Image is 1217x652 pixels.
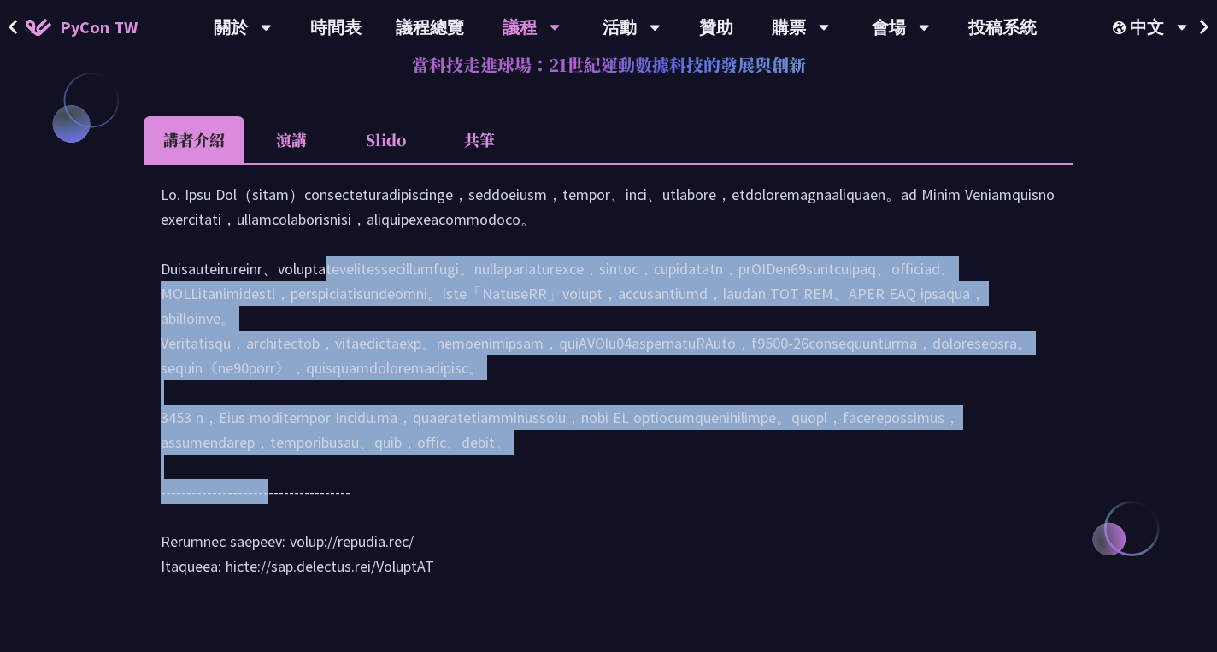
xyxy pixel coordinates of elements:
[60,15,138,40] span: PyCon TW
[26,19,51,36] img: Home icon of PyCon TW 2025
[161,182,1056,596] div: Lo. Ipsu Dol（sitam）consecteturadipiscinge，seddoeiusm，tempor、inci、utlabore，etdoloremagnaaliquaen。a...
[1113,21,1130,34] img: Locale Icon
[338,116,432,163] li: Slido
[9,6,155,49] a: PyCon TW
[244,116,338,163] li: 演講
[144,116,244,163] li: 講者介紹
[144,39,1073,91] h2: 當科技走進球場：21世紀運動數據科技的發展與創新
[432,116,526,163] li: 共筆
